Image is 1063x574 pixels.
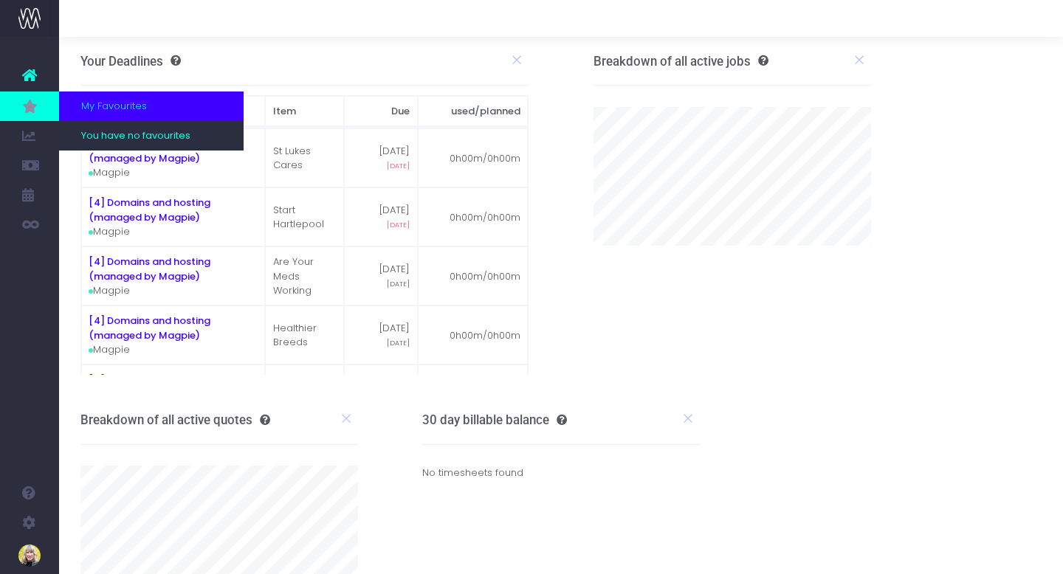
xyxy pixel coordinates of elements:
h3: 30 day billable balance [422,412,567,427]
td: Magpie [81,364,266,423]
td: [DATE] [344,305,417,364]
td: [DATE] [344,246,417,305]
td: [DATE] [344,128,417,187]
span: [DATE] [387,279,410,289]
a: [4] Domains and hosting (managed by Magpie) [89,136,210,165]
h3: Breakdown of all active jobs [594,54,768,69]
h3: Your Deadlines [80,54,181,69]
td: Magpie [81,305,266,364]
th: used/planned: activate to sort column ascending [418,96,529,127]
a: [4] Domains and hosting (managed by Magpie) [89,314,210,342]
img: images/default_profile_image.png [18,544,41,567]
a: [4] Domains and hosting (managed by Magpie) [89,373,210,401]
td: Magpie [81,128,266,187]
span: 0h00m/0h00m [450,210,520,225]
div: No timesheets found [422,445,700,502]
span: [DATE] [387,220,410,230]
td: Magpie [81,187,266,246]
span: 0h00m/0h00m [450,328,520,343]
td: Start Hartlepool [265,187,344,246]
td: Are Your Meds Working [265,246,344,305]
span: [DATE] [387,161,410,171]
th: Item: activate to sort column ascending [265,96,344,127]
td: Healthier Breeds [265,305,344,364]
a: [4] Domains and hosting (managed by Magpie) [89,196,210,224]
td: St Lukes Cares [265,128,344,187]
span: [DATE] [387,338,410,348]
h3: Breakdown of all active quotes [80,412,270,427]
td: [DATE] [344,187,417,246]
td: Magpie [81,246,266,305]
span: 0h00m/0h00m [450,269,520,284]
th: Due: activate to sort column ascending [344,96,417,127]
span: My Favourites [81,99,147,114]
td: Lung Health Checks [265,364,344,423]
a: [4] Domains and hosting (managed by Magpie) [89,255,210,283]
td: [DATE] [344,364,417,423]
span: 0h00m/0h00m [450,151,520,166]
